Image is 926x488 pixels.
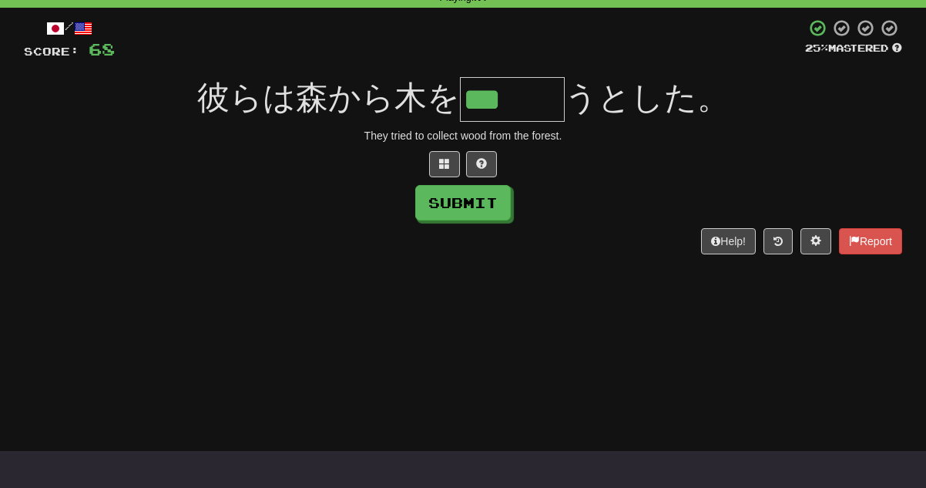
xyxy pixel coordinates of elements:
span: 彼らは森から木を [197,79,460,116]
button: Round history (alt+y) [763,228,793,254]
span: Score: [24,45,79,58]
button: Single letter hint - you only get 1 per sentence and score half the points! alt+h [466,151,497,177]
div: Mastered [805,42,902,56]
button: Submit [415,185,511,220]
span: 68 [89,39,115,59]
span: 25 % [805,42,828,54]
button: Report [839,228,902,254]
div: / [24,19,115,38]
button: Switch sentence to multiple choice alt+p [429,151,460,177]
span: うとした。 [565,79,730,116]
div: They tried to collect wood from the forest. [24,128,902,143]
button: Help! [701,228,756,254]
